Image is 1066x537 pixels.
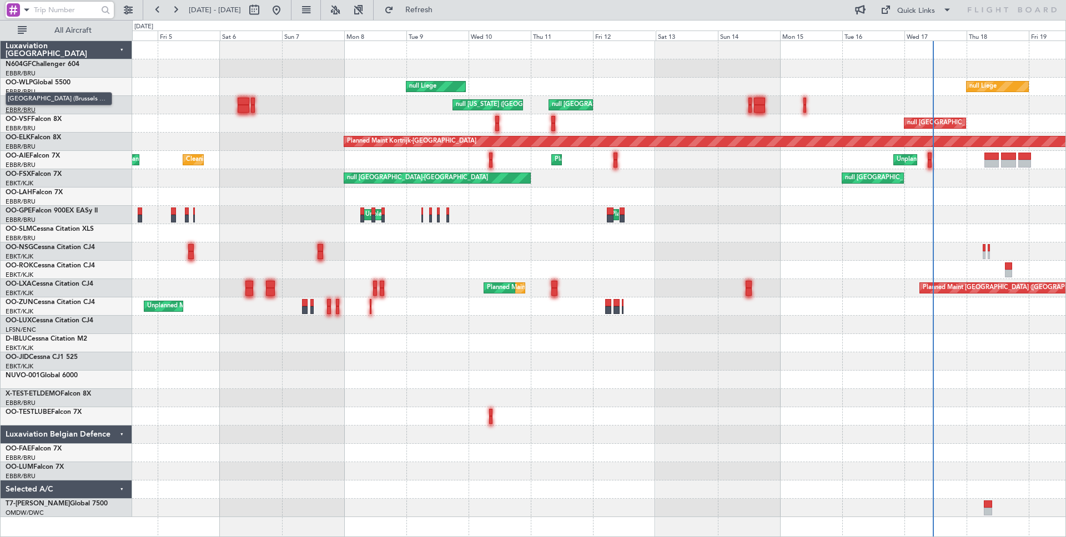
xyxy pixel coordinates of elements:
div: null [GEOGRAPHIC_DATA] (Cointrin) [552,97,655,113]
button: Quick Links [875,1,957,19]
span: OO-ELK [6,134,31,141]
button: All Aircraft [12,22,120,39]
div: Thu 18 [967,31,1029,40]
a: OO-LUMFalcon 7X [6,464,64,470]
span: OO-LAH [6,189,32,196]
span: OO-NSG [6,244,33,251]
a: EBBR/BRU [6,234,36,242]
a: EBKT/KJK [6,307,33,316]
span: OO-JID [6,354,29,361]
div: Sat 13 [656,31,718,40]
div: Planned Maint [GEOGRAPHIC_DATA] ([GEOGRAPHIC_DATA]) [555,151,730,168]
div: null [GEOGRAPHIC_DATA] ([GEOGRAPHIC_DATA]) [907,115,1052,131]
a: EBBR/BRU [6,161,36,169]
a: D-IBLUCessna Citation M2 [6,336,87,342]
span: X-TEST-ETLDEMO [6,391,61,397]
a: NUVO-001Global 6000 [6,372,78,379]
button: Refresh [379,1,446,19]
a: LFSN/ENC [6,326,36,334]
a: EBKT/KJK [6,289,33,297]
a: EBBR/BRU [6,69,36,78]
div: null [GEOGRAPHIC_DATA]-[GEOGRAPHIC_DATA] [347,170,488,186]
a: OO-FAEFalcon 7X [6,445,62,452]
a: OO-FSXFalcon 7X [6,171,62,178]
a: EBBR/BRU [6,88,36,96]
div: Sun 14 [718,31,780,40]
span: All Aircraft [29,27,117,34]
div: Mon 8 [344,31,406,40]
span: D-IBLU [6,336,27,342]
span: OO-FSX [6,171,31,178]
div: Planned Maint Kortrijk-[GEOGRAPHIC_DATA] [347,133,476,150]
span: N604GF [6,61,32,68]
a: OO-LUXCessna Citation CJ4 [6,317,93,324]
span: OO-GPE [6,207,32,214]
a: OO-SLMCessna Citation XLS [6,226,94,232]
span: OO-LUX [6,317,32,324]
span: OO-LUM [6,464,33,470]
a: N604GFChallenger 604 [6,61,79,68]
a: EBKT/KJK [6,344,33,352]
a: OO-TESTLUBEFalcon 7X [6,409,82,416]
a: OO-ROKCessna Citation CJ4 [6,262,95,269]
div: Unplanned Maint [GEOGRAPHIC_DATA] ([GEOGRAPHIC_DATA]) [147,298,330,315]
span: OO-VSF [6,116,31,123]
div: Quick Links [897,6,935,17]
span: OO-AIE [6,153,29,159]
span: Refresh [396,6,443,14]
div: Fri 12 [593,31,655,40]
span: T7-[PERSON_NAME] [6,500,70,507]
span: OO-ROK [6,262,33,269]
div: Wed 17 [904,31,967,40]
a: OO-LXACessna Citation CJ4 [6,281,93,287]
div: Mon 15 [780,31,842,40]
a: EBBR/BRU [6,197,36,206]
div: Fri 5 [158,31,220,40]
span: OO-LXA [6,281,32,287]
a: EBBR/BRU [6,124,36,133]
a: OO-JIDCessna CJ1 525 [6,354,78,361]
div: Wed 10 [469,31,531,40]
div: null [US_STATE] ([GEOGRAPHIC_DATA]) [456,97,568,113]
div: [DATE] [134,22,153,32]
a: EBBR/BRU [6,143,36,151]
span: OO-ZUN [6,299,33,306]
a: OO-AIEFalcon 7X [6,153,60,159]
div: Unplanned Maint [GEOGRAPHIC_DATA] ([GEOGRAPHIC_DATA] National) [365,206,574,223]
span: OO-WLP [6,79,33,86]
span: OO-SLM [6,226,32,232]
a: EBBR/BRU[GEOGRAPHIC_DATA] (Brussels National) [6,106,36,114]
span: NUVO-001 [6,372,40,379]
a: OO-VSFFalcon 8X [6,116,62,123]
div: Thu 11 [531,31,593,40]
a: EBBR/BRU [6,472,36,480]
a: EBBR/BRU [6,399,36,407]
div: Tue 16 [842,31,904,40]
a: EBKT/KJK [6,271,33,279]
span: [DATE] - [DATE] [189,5,241,15]
a: OO-ELKFalcon 8X [6,134,61,141]
a: OO-WLPGlobal 5500 [6,79,71,86]
a: EBKT/KJK [6,252,33,261]
span: [GEOGRAPHIC_DATA] (Brussels National) [6,92,112,106]
span: OO-FAE [6,445,31,452]
input: Trip Number [34,2,95,18]
div: null [GEOGRAPHIC_DATA]-[GEOGRAPHIC_DATA] [845,170,986,186]
a: EBKT/KJK [6,179,33,188]
div: Tue 9 [406,31,469,40]
div: null Liege [409,78,436,95]
div: Planned Maint [GEOGRAPHIC_DATA] ([GEOGRAPHIC_DATA] National) [487,280,688,296]
div: Sun 7 [282,31,344,40]
div: null Liege [969,78,997,95]
div: Cleaning [GEOGRAPHIC_DATA] ([GEOGRAPHIC_DATA]) [186,151,345,168]
a: OO-NSGCessna Citation CJ4 [6,244,95,251]
a: OMDW/DWC [6,509,44,517]
a: T7-[PERSON_NAME]Global 7500 [6,500,108,507]
a: OO-GPEFalcon 900EX EASy II [6,207,98,214]
span: OO-TESTLUBE [6,409,51,416]
a: X-TEST-ETLDEMOFalcon 8X [6,391,91,397]
a: OO-LAHFalcon 7X [6,189,63,196]
div: Sat 6 [220,31,282,40]
a: EBBR/BRU [6,454,36,462]
a: EBBR/BRU [6,216,36,224]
